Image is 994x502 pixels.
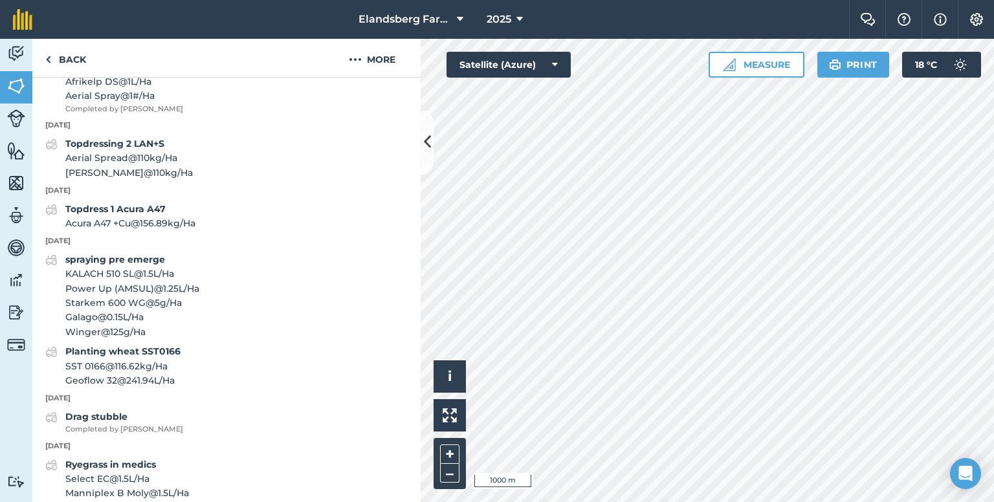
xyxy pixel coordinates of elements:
[7,76,25,96] img: svg+xml;base64,PHN2ZyB4bWxucz0iaHR0cDovL3d3dy53My5vcmcvMjAwMC9zdmciIHdpZHRoPSI1NiIgaGVpZ2h0PSI2MC...
[45,136,58,152] img: svg+xml;base64,PD94bWwgdmVyc2lvbj0iMS4wIiBlbmNvZGluZz0idXRmLTgiPz4KPCEtLSBHZW5lcmF0b3I6IEFkb2JlIE...
[45,252,58,268] img: svg+xml;base64,PD94bWwgdmVyc2lvbj0iMS4wIiBlbmNvZGluZz0idXRmLTgiPz4KPCEtLSBHZW5lcmF0b3I6IEFkb2JlIE...
[817,52,890,78] button: Print
[896,13,912,26] img: A question mark icon
[7,173,25,193] img: svg+xml;base64,PHN2ZyB4bWxucz0iaHR0cDovL3d3dy53My5vcmcvMjAwMC9zdmciIHdpZHRoPSI1NiIgaGVpZ2h0PSI2MC...
[969,13,984,26] img: A cog icon
[32,120,421,131] p: [DATE]
[7,141,25,160] img: svg+xml;base64,PHN2ZyB4bWxucz0iaHR0cDovL3d3dy53My5vcmcvMjAwMC9zdmciIHdpZHRoPSI1NiIgaGVpZ2h0PSI2MC...
[934,12,947,27] img: svg+xml;base64,PHN2ZyB4bWxucz0iaHR0cDovL3d3dy53My5vcmcvMjAwMC9zdmciIHdpZHRoPSIxNyIgaGVpZ2h0PSIxNy...
[7,44,25,63] img: svg+xml;base64,PD94bWwgdmVyc2lvbj0iMS4wIiBlbmNvZGluZz0idXRmLTgiPz4KPCEtLSBHZW5lcmF0b3I6IEFkb2JlIE...
[7,238,25,257] img: svg+xml;base64,PD94bWwgdmVyc2lvbj0iMS4wIiBlbmNvZGluZz0idXRmLTgiPz4KPCEtLSBHZW5lcmF0b3I6IEFkb2JlIE...
[443,408,457,422] img: Four arrows, one pointing top left, one top right, one bottom right and the last bottom left
[45,409,58,425] img: svg+xml;base64,PD94bWwgdmVyc2lvbj0iMS4wIiBlbmNvZGluZz0idXRmLTgiPz4KPCEtLSBHZW5lcmF0b3I6IEFkb2JlIE...
[65,267,199,281] span: KALACH 510 SL @ 1.5 L / Ha
[434,360,466,393] button: i
[65,89,212,103] span: Aerial Spray @ 1 # / Ha
[915,52,937,78] span: 18 ° C
[65,373,181,387] span: Geoflow 32 @ 241.94 L / Ha
[7,109,25,127] img: svg+xml;base64,PD94bWwgdmVyc2lvbj0iMS4wIiBlbmNvZGluZz0idXRmLTgiPz4KPCEtLSBHZW5lcmF0b3I6IEFkb2JlIE...
[440,444,459,464] button: +
[65,424,183,435] span: Completed by [PERSON_NAME]
[65,281,199,296] span: Power Up (AMSUL) @ 1.25 L / Ha
[65,325,199,339] span: Winger @ 125 g / Ha
[32,393,421,404] p: [DATE]
[65,216,195,230] span: Acura A47 +Cu @ 156.89 kg / Ha
[65,104,212,115] span: Completed by [PERSON_NAME]
[950,458,981,489] div: Open Intercom Messenger
[65,166,193,180] span: [PERSON_NAME] @ 110 kg / Ha
[45,252,199,339] a: spraying pre emergeKALACH 510 SL@1.5L/HaPower Up (AMSUL)@1.25L/HaStarkem 600 WG@5g/HaGalago@0.15L...
[32,235,421,247] p: [DATE]
[65,74,212,89] span: Afrikelp DS @ 1 L / Ha
[709,52,804,78] button: Measure
[359,12,452,27] span: Elandsberg Farms
[65,203,166,215] strong: Topdress 1 Acura A47
[45,457,58,473] img: svg+xml;base64,PD94bWwgdmVyc2lvbj0iMS4wIiBlbmNvZGluZz0idXRmLTgiPz4KPCEtLSBHZW5lcmF0b3I6IEFkb2JlIE...
[947,52,973,78] img: svg+xml;base64,PD94bWwgdmVyc2lvbj0iMS4wIiBlbmNvZGluZz0idXRmLTgiPz4KPCEtLSBHZW5lcmF0b3I6IEFkb2JlIE...
[65,310,199,324] span: Galago @ 0.15 L / Ha
[32,185,421,197] p: [DATE]
[32,39,99,77] a: Back
[45,136,193,180] a: Topdressing 2 LAN+SAerial Spread@110kg/Ha[PERSON_NAME]@110kg/Ha
[65,359,181,373] span: SST 0166 @ 116.62 kg / Ha
[448,368,452,384] span: i
[65,486,194,500] span: Manniplex B Moly @ 1.5 L / Ha
[7,336,25,354] img: svg+xml;base64,PD94bWwgdmVyc2lvbj0iMS4wIiBlbmNvZGluZz0idXRmLTgiPz4KPCEtLSBHZW5lcmF0b3I6IEFkb2JlIE...
[45,52,51,67] img: svg+xml;base64,PHN2ZyB4bWxucz0iaHR0cDovL3d3dy53My5vcmcvMjAwMC9zdmciIHdpZHRoPSI5IiBoZWlnaHQ9IjI0Ii...
[723,58,736,71] img: Ruler icon
[860,13,876,26] img: Two speech bubbles overlapping with the left bubble in the forefront
[45,344,58,360] img: svg+xml;base64,PD94bWwgdmVyc2lvbj0iMS4wIiBlbmNvZGluZz0idXRmLTgiPz4KPCEtLSBHZW5lcmF0b3I6IEFkb2JlIE...
[487,12,511,27] span: 2025
[440,464,459,483] button: –
[902,52,981,78] button: 18 °C
[45,202,58,217] img: svg+xml;base64,PD94bWwgdmVyc2lvbj0iMS4wIiBlbmNvZGluZz0idXRmLTgiPz4KPCEtLSBHZW5lcmF0b3I6IEFkb2JlIE...
[7,270,25,290] img: svg+xml;base64,PD94bWwgdmVyc2lvbj0iMS4wIiBlbmNvZGluZz0idXRmLTgiPz4KPCEtLSBHZW5lcmF0b3I6IEFkb2JlIE...
[324,39,421,77] button: More
[7,303,25,322] img: svg+xml;base64,PD94bWwgdmVyc2lvbj0iMS4wIiBlbmNvZGluZz0idXRmLTgiPz4KPCEtLSBHZW5lcmF0b3I6IEFkb2JlIE...
[65,151,193,165] span: Aerial Spread @ 110 kg / Ha
[7,206,25,225] img: svg+xml;base64,PD94bWwgdmVyc2lvbj0iMS4wIiBlbmNvZGluZz0idXRmLTgiPz4KPCEtLSBHZW5lcmF0b3I6IEFkb2JlIE...
[65,345,181,357] strong: Planting wheat SST0166
[447,52,571,78] button: Satellite (Azure)
[65,254,165,265] strong: spraying pre emerge
[349,52,362,67] img: svg+xml;base64,PHN2ZyB4bWxucz0iaHR0cDovL3d3dy53My5vcmcvMjAwMC9zdmciIHdpZHRoPSIyMCIgaGVpZ2h0PSIyNC...
[7,475,25,488] img: svg+xml;base64,PD94bWwgdmVyc2lvbj0iMS4wIiBlbmNvZGluZz0idXRmLTgiPz4KPCEtLSBHZW5lcmF0b3I6IEFkb2JlIE...
[829,57,841,72] img: svg+xml;base64,PHN2ZyB4bWxucz0iaHR0cDovL3d3dy53My5vcmcvMjAwMC9zdmciIHdpZHRoPSIxOSIgaGVpZ2h0PSIyNC...
[65,411,127,422] strong: Drag stubble
[45,344,181,387] a: Planting wheat SST0166SST 0166@116.62kg/HaGeoflow 32@241.94L/Ha
[65,296,199,310] span: Starkem 600 WG @ 5 g / Ha
[45,409,183,435] a: Drag stubbleCompleted by [PERSON_NAME]
[13,9,32,30] img: fieldmargin Logo
[65,138,164,149] strong: Topdressing 2 LAN+S
[65,472,194,486] span: Select EC @ 1.5 L / Ha
[45,202,195,231] a: Topdress 1 Acura A47Acura A47 +Cu@156.89kg/Ha
[65,459,156,470] strong: Ryegrass in medics
[32,441,421,452] p: [DATE]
